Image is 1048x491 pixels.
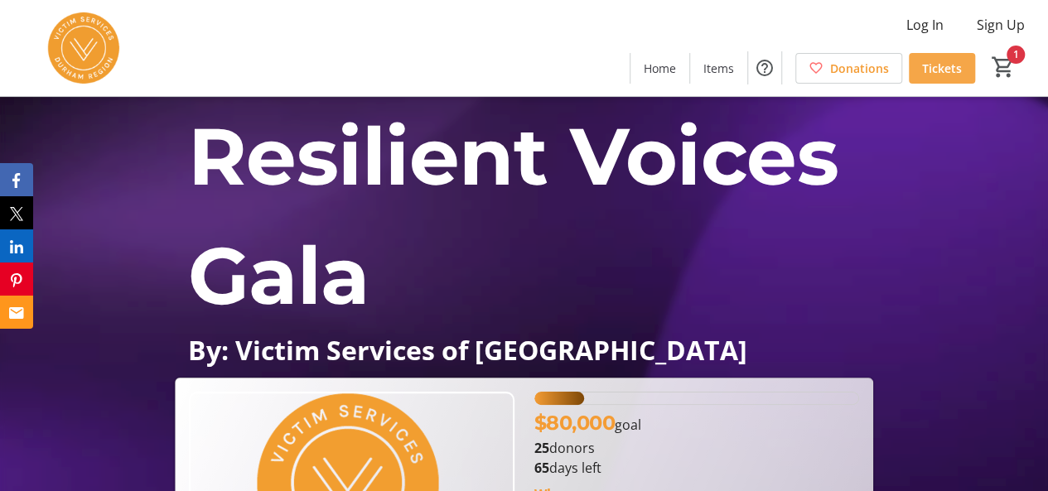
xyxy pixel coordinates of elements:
div: 15.491749999999998% of fundraising goal reached [534,392,860,405]
p: donors [534,438,860,458]
p: days left [534,458,860,478]
p: goal [534,408,642,438]
span: Donations [830,60,889,77]
button: Help [748,51,781,84]
span: 65 [534,459,549,477]
a: Tickets [909,53,975,84]
span: Items [703,60,734,77]
span: Resilient Voices Gala [188,108,838,324]
span: Log In [906,15,944,35]
b: 25 [534,439,549,457]
p: By: Victim Services of [GEOGRAPHIC_DATA] [188,335,860,364]
button: Log In [893,12,957,38]
span: Tickets [922,60,962,77]
span: Sign Up [977,15,1025,35]
a: Home [630,53,689,84]
a: Items [690,53,747,84]
span: $80,000 [534,411,616,435]
img: Victim Services of Durham Region's Logo [10,7,157,89]
span: Home [644,60,676,77]
button: Sign Up [963,12,1038,38]
button: Cart [988,52,1018,82]
a: Donations [795,53,902,84]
